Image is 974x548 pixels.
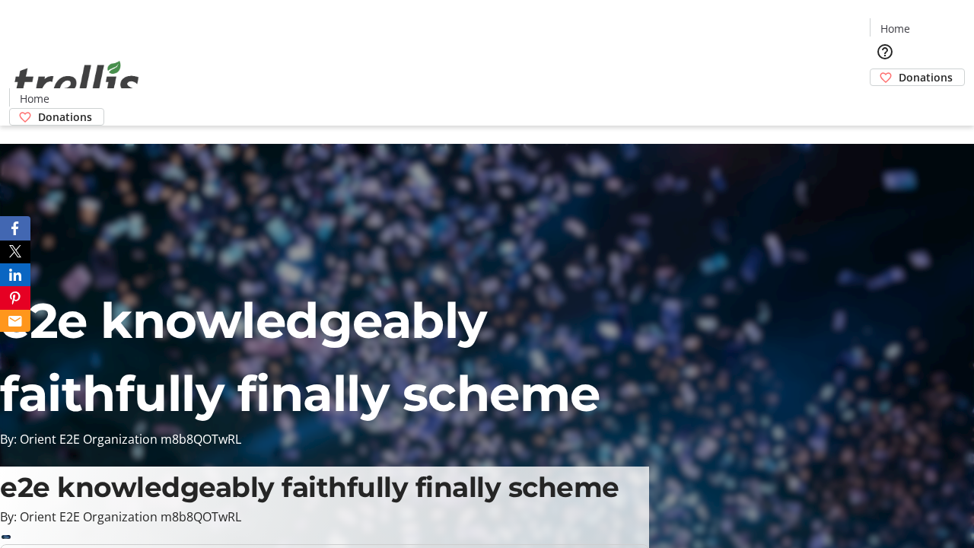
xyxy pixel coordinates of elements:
span: Home [880,21,910,37]
a: Home [10,91,59,107]
a: Donations [870,68,965,86]
button: Cart [870,86,900,116]
span: Donations [899,69,953,85]
a: Home [871,21,919,37]
button: Help [870,37,900,67]
a: Donations [9,108,104,126]
img: Orient E2E Organization m8b8QOTwRL's Logo [9,44,145,120]
span: Home [20,91,49,107]
span: Donations [38,109,92,125]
